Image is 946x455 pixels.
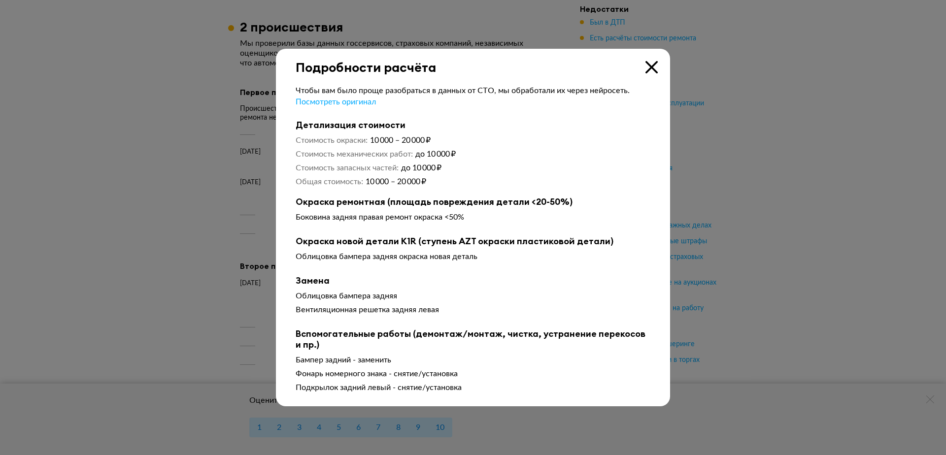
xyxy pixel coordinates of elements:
[296,87,630,95] span: Чтобы вам было проще разобраться в данных от СТО, мы обработали их через нейросеть.
[276,49,670,75] div: Подробности расчёта
[296,236,650,247] b: Окраска новой детали K1R (ступень AZT окраски пластиковой детали)
[296,328,650,350] b: Вспомогательные работы (демонтаж/монтаж, чистка, устранение перекосов и пр.)
[296,355,650,365] div: Бампер задний - заменить
[296,98,376,106] span: Посмотреть оригинал
[296,149,413,159] dt: Стоимость механических работ
[296,275,650,286] b: Замена
[296,163,399,173] dt: Стоимость запасных частей
[366,178,426,186] span: 10 000 – 20 000 ₽
[296,177,363,187] dt: Общая стоимость
[296,120,650,130] b: Детализация стоимости
[296,305,650,315] div: Вентиляционная решетка задняя левая
[370,136,431,144] span: 10 000 – 20 000 ₽
[296,383,650,392] div: Подкрылок задний левый - снятие/установка
[296,291,650,301] div: Облицовка бампера задняя
[296,196,650,207] b: Окраска ремонтная (площадь повреждения детали <20-50%)
[401,164,441,172] span: до 10 000 ₽
[296,369,650,379] div: Фонарь номерного знака - снятие/установка
[296,252,650,261] div: Облицовка бампера задняя окраска новая деталь
[415,150,456,158] span: до 10 000 ₽
[296,135,368,145] dt: Стоимость окраски
[296,212,650,222] div: Боковина задняя правая ремонт окраска <50%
